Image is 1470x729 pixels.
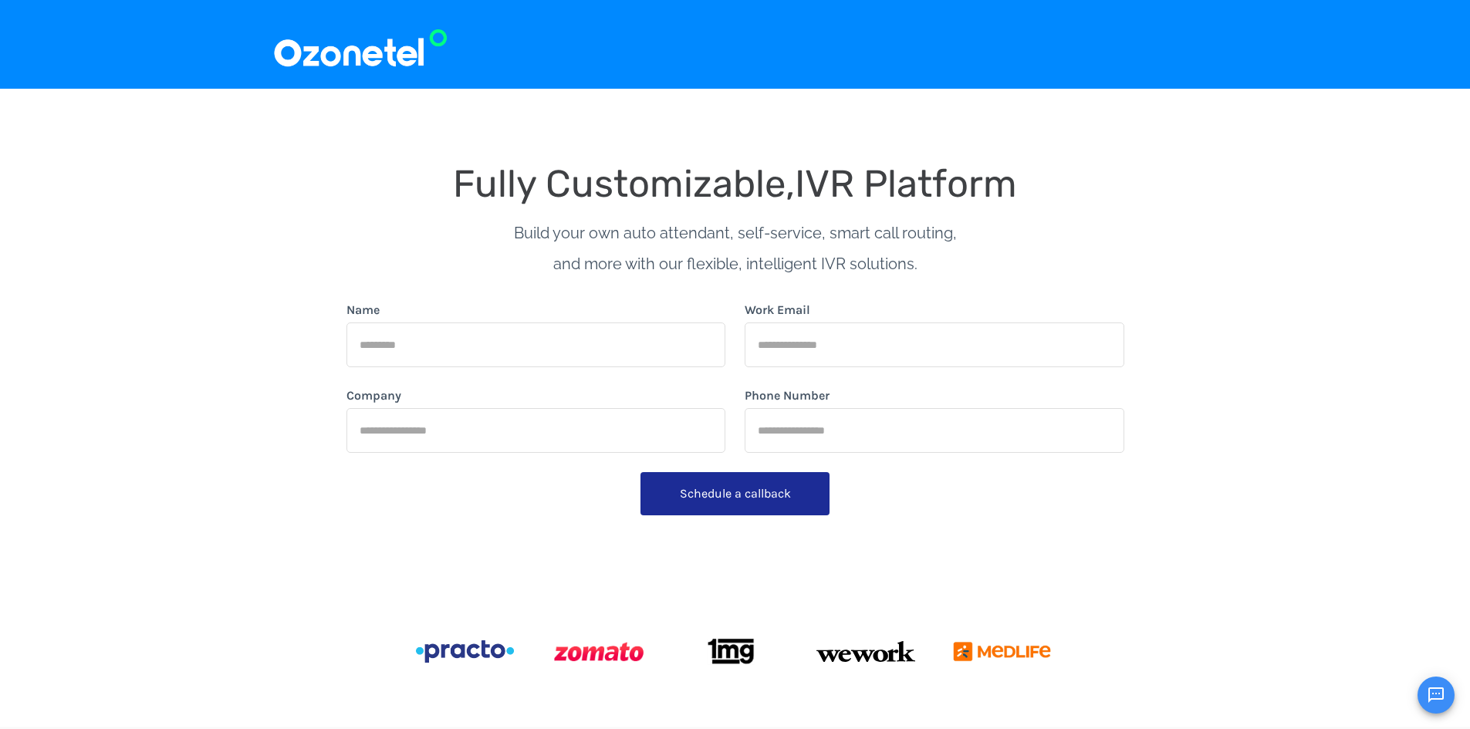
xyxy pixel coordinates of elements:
[795,161,1017,206] span: IVR Platform
[346,301,380,319] label: Name
[745,386,830,405] label: Phone Number
[1418,677,1455,714] button: Open chat
[346,301,1124,535] form: form
[745,301,810,319] label: Work Email
[514,224,957,242] span: Build your own auto attendant, self-service, smart call routing,
[453,161,795,206] span: Fully Customizable,
[346,386,401,405] label: Company
[640,472,830,515] button: Schedule a callback
[553,255,917,273] span: and more with our flexible, intelligent IVR solutions.
[680,486,791,501] span: Schedule a callback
